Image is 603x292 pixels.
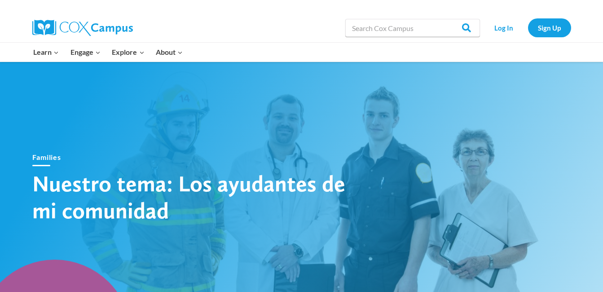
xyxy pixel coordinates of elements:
span: Explore [112,46,144,58]
a: Log In [484,18,524,37]
a: Families [32,153,61,161]
nav: Primary Navigation [28,43,189,62]
h1: Nuestro tema: Los ayudantes de mi comunidad [32,170,347,224]
a: Sign Up [528,18,571,37]
input: Search Cox Campus [345,19,480,37]
span: Engage [70,46,101,58]
nav: Secondary Navigation [484,18,571,37]
span: Learn [33,46,59,58]
span: About [156,46,183,58]
img: Cox Campus [32,20,133,36]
